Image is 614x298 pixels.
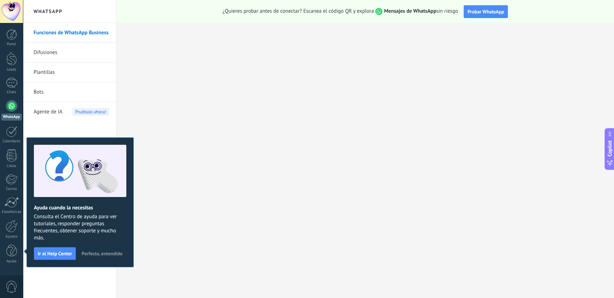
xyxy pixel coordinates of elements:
span: Agente de IA [34,102,62,122]
h2: Ayuda cuando la necesitas [34,204,126,211]
button: Perfecto, entendido [78,248,126,259]
div: WhatsApp [1,114,22,120]
li: Agente de IA [23,102,116,121]
span: ¿Quieres probar antes de conectar? Escanea el código QR y explora sin riesgo [223,8,458,15]
span: Copilot [606,141,613,157]
button: Probar WhatsApp [464,5,508,18]
div: Ajustes [1,234,22,239]
div: Listas [1,164,22,168]
a: Difusiones [34,43,109,62]
span: Consulta el Centro de ayuda para ver tutoriales, responder preguntas frecuentes, obtener soporte ... [34,213,126,242]
div: Estadísticas [1,210,22,214]
span: Ir al Help Center [38,251,72,256]
li: Funciones de WhatsApp Business [23,23,116,43]
strong: Mensajes de WhatsApp [384,8,436,14]
a: Bots [34,82,109,102]
button: Ir al Help Center [34,247,76,260]
a: Plantillas [34,62,109,82]
div: Leads [1,67,22,72]
li: Difusiones [23,43,116,62]
div: Panel [1,42,22,47]
div: Ayuda [1,259,22,264]
div: Chats [1,90,22,95]
span: Pruébalo ahora! [72,108,109,115]
a: Funciones de WhatsApp Business [34,23,109,43]
div: Correo [1,187,22,191]
span: Probar WhatsApp [468,8,504,15]
div: Calendario [1,139,22,144]
li: Bots [23,82,116,102]
a: Agente de IAPruébalo ahora! [34,102,109,122]
li: Plantillas [23,62,116,82]
span: Perfecto, entendido [82,251,122,256]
